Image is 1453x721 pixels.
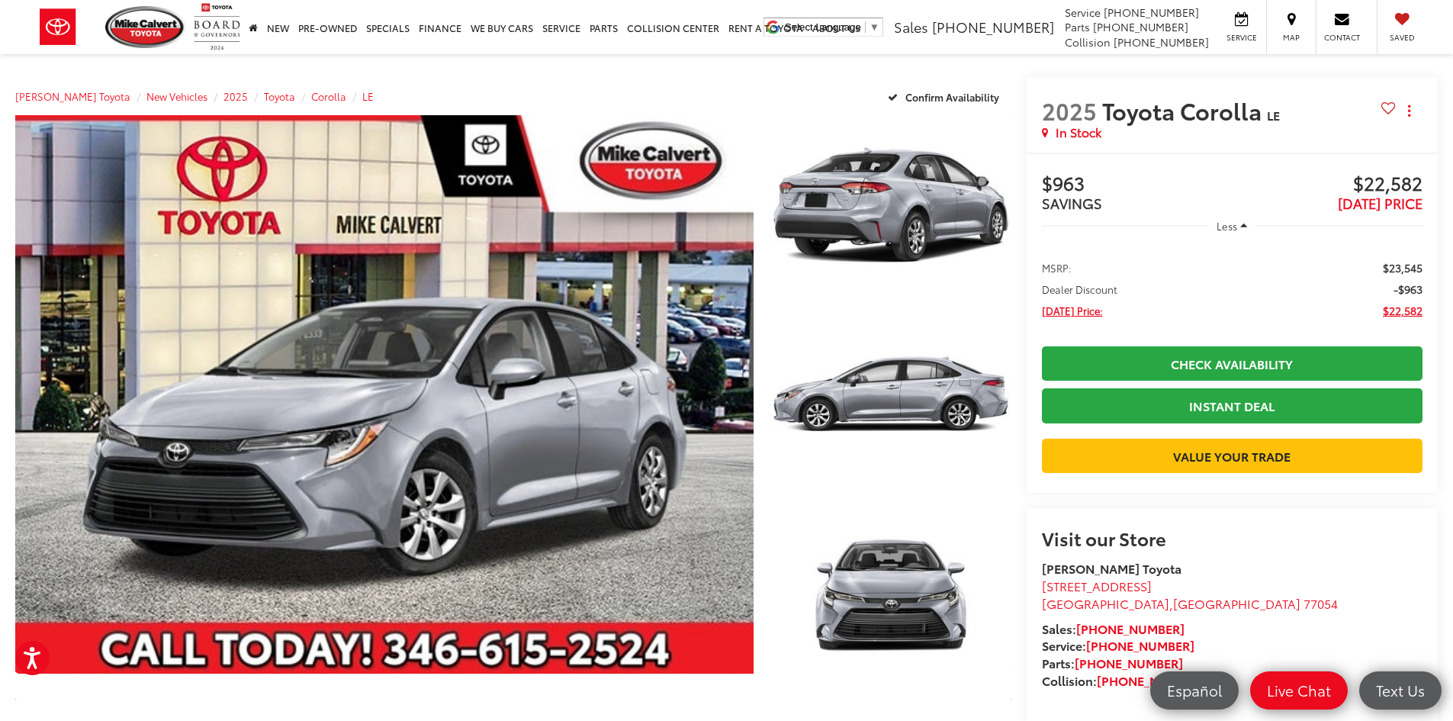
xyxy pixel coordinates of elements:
[1042,193,1102,213] span: SAVINGS
[770,494,1011,674] a: Expand Photo 3
[1217,219,1237,233] span: Less
[105,6,186,48] img: Mike Calvert Toyota
[8,112,760,677] img: 2025 Toyota Corolla LE
[1042,173,1233,196] span: $963
[1042,594,1169,612] span: [GEOGRAPHIC_DATA]
[264,89,295,103] a: Toyota
[1209,212,1255,240] button: Less
[1042,528,1422,548] h2: Visit our Store
[1065,19,1090,34] span: Parts
[905,90,999,104] span: Confirm Availability
[1042,577,1152,594] span: [STREET_ADDRESS]
[879,83,1011,110] button: Confirm Availability
[767,302,1013,487] img: 2025 Toyota Corolla LE
[1385,32,1419,43] span: Saved
[1042,94,1097,127] span: 2025
[767,113,1013,298] img: 2025 Toyota Corolla LE
[1042,282,1117,297] span: Dealer Discount
[311,89,346,103] a: Corolla
[15,89,130,103] a: [PERSON_NAME] Toyota
[1042,671,1205,689] strong: Collision:
[1275,32,1308,43] span: Map
[1042,577,1338,612] a: [STREET_ADDRESS] [GEOGRAPHIC_DATA],[GEOGRAPHIC_DATA] 77054
[1394,282,1422,297] span: -$963
[1042,439,1422,473] a: Value Your Trade
[1086,636,1194,654] a: [PHONE_NUMBER]
[1259,681,1339,700] span: Live Chat
[865,21,866,33] span: ​
[1065,34,1111,50] span: Collision
[146,89,207,103] a: New Vehicles
[1042,388,1422,423] a: Instant Deal
[1097,671,1205,689] a: [PHONE_NUMBER]
[1042,303,1103,318] span: [DATE] Price:
[932,17,1054,37] span: [PHONE_NUMBER]
[1042,620,1185,637] strong: Sales:
[1408,105,1410,117] span: dropdown dots
[1383,260,1422,275] span: $23,545
[1232,173,1422,196] span: $22,582
[1042,636,1194,654] strong: Service:
[1250,671,1348,710] a: Live Chat
[1338,193,1422,213] span: [DATE] PRICE
[894,17,928,37] span: Sales
[1075,654,1183,671] a: [PHONE_NUMBER]
[1224,32,1259,43] span: Service
[1093,19,1188,34] span: [PHONE_NUMBER]
[1304,594,1338,612] span: 77054
[1383,303,1422,318] span: $22,582
[1042,594,1338,612] span: ,
[15,115,754,674] a: Expand Photo 0
[1324,32,1360,43] span: Contact
[1359,671,1442,710] a: Text Us
[1267,106,1280,124] span: LE
[1368,681,1432,700] span: Text Us
[770,304,1011,485] a: Expand Photo 2
[1104,5,1199,20] span: [PHONE_NUMBER]
[1396,97,1422,124] button: Actions
[1159,681,1230,700] span: Español
[1042,654,1183,671] strong: Parts:
[767,491,1013,676] img: 2025 Toyota Corolla LE
[1173,594,1300,612] span: [GEOGRAPHIC_DATA]
[870,21,879,33] span: ▼
[362,89,374,103] a: LE
[1076,620,1185,637] a: [PHONE_NUMBER]
[1114,34,1209,50] span: [PHONE_NUMBER]
[1065,5,1101,20] span: Service
[223,89,248,103] a: 2025
[1102,94,1267,127] span: Toyota Corolla
[1056,124,1101,141] span: In Stock
[1042,559,1181,577] strong: [PERSON_NAME] Toyota
[1042,346,1422,381] a: Check Availability
[770,115,1011,296] a: Expand Photo 1
[1042,260,1072,275] span: MSRP:
[1150,671,1239,710] a: Español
